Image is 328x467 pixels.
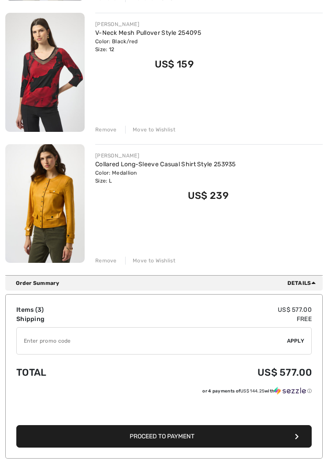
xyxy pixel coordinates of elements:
[240,389,265,394] span: US$ 144.25
[95,257,117,265] div: Remove
[5,144,85,263] img: Collared Long-Sleeve Casual Shirt Style 253935
[17,328,287,354] input: Promo code
[16,279,319,287] div: Order Summary
[188,190,229,202] span: US$ 239
[287,279,319,287] span: Details
[287,337,305,345] span: Apply
[202,387,312,395] div: or 4 payments of with
[122,358,312,387] td: US$ 577.00
[95,161,236,168] a: Collared Long-Sleeve Casual Shirt Style 253935
[125,257,175,265] div: Move to Wishlist
[130,433,194,440] span: Proceed to Payment
[122,305,312,314] td: US$ 577.00
[274,387,306,395] img: Sezzle
[5,13,85,132] img: V-Neck Mesh Pullover Style 254095
[95,29,201,37] a: V-Neck Mesh Pullover Style 254095
[95,126,117,134] div: Remove
[125,126,175,134] div: Move to Wishlist
[155,58,194,70] span: US$ 159
[16,425,312,448] button: Proceed to Payment
[16,305,122,314] td: Items ( )
[95,37,201,53] div: Color: Black/red Size: 12
[122,314,312,324] td: Free
[16,358,122,387] td: Total
[16,398,312,422] iframe: PayPal-paypal
[16,314,122,324] td: Shipping
[37,306,41,314] span: 3
[95,169,236,185] div: Color: Medallion Size: L
[95,152,236,160] div: [PERSON_NAME]
[95,20,201,28] div: [PERSON_NAME]
[16,387,312,398] div: or 4 payments ofUS$ 144.25withSezzle Click to learn more about Sezzle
